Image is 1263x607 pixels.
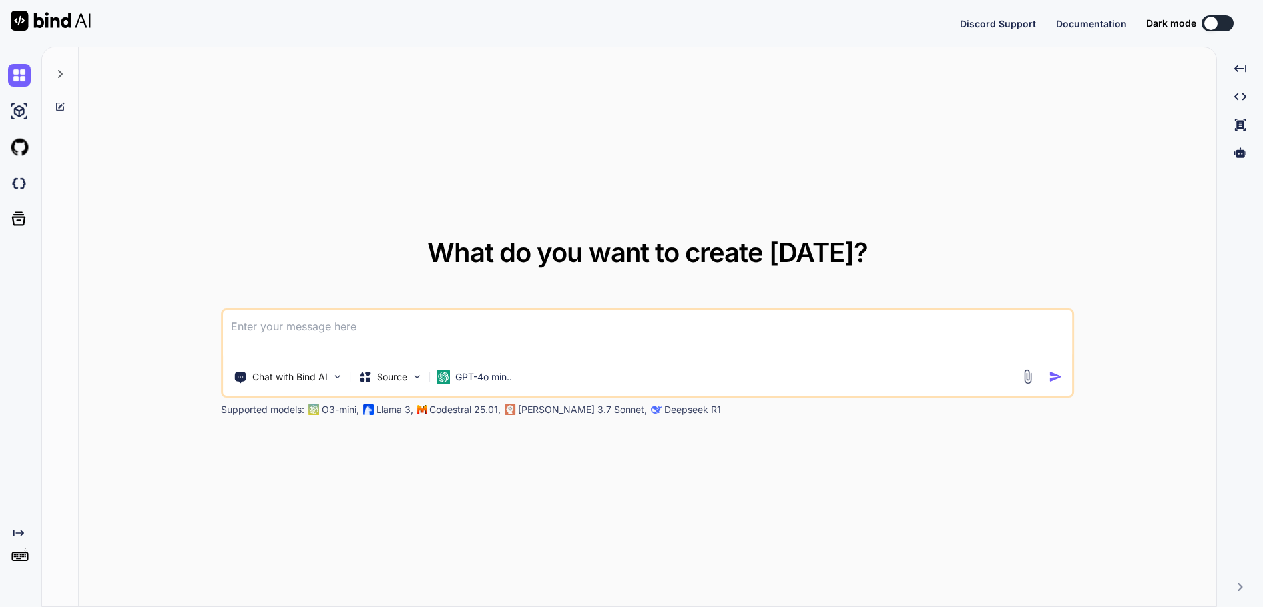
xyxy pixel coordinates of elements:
span: Documentation [1056,18,1127,29]
img: chat [8,64,31,87]
img: Llama2 [363,404,374,415]
img: githubLight [8,136,31,159]
img: claude [651,404,662,415]
p: O3-mini, [322,403,359,416]
img: claude [505,404,515,415]
p: Deepseek R1 [664,403,721,416]
img: ai-studio [8,100,31,123]
p: Supported models: [221,403,304,416]
img: attachment [1020,369,1035,384]
p: GPT-4o min.. [455,370,512,384]
p: [PERSON_NAME] 3.7 Sonnet, [518,403,647,416]
img: GPT-4 [308,404,319,415]
img: GPT-4o mini [437,370,450,384]
p: Codestral 25.01, [429,403,501,416]
p: Source [377,370,407,384]
img: Pick Tools [332,371,343,382]
p: Chat with Bind AI [252,370,328,384]
span: Dark mode [1146,17,1196,30]
img: Mistral-AI [417,405,427,414]
button: Discord Support [960,17,1036,31]
p: Llama 3, [376,403,413,416]
span: What do you want to create [DATE]? [427,236,868,269]
img: icon [1049,370,1063,384]
span: Discord Support [960,18,1036,29]
img: Pick Models [411,371,423,382]
img: darkCloudIdeIcon [8,172,31,195]
img: Bind AI [11,11,91,31]
button: Documentation [1056,17,1127,31]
